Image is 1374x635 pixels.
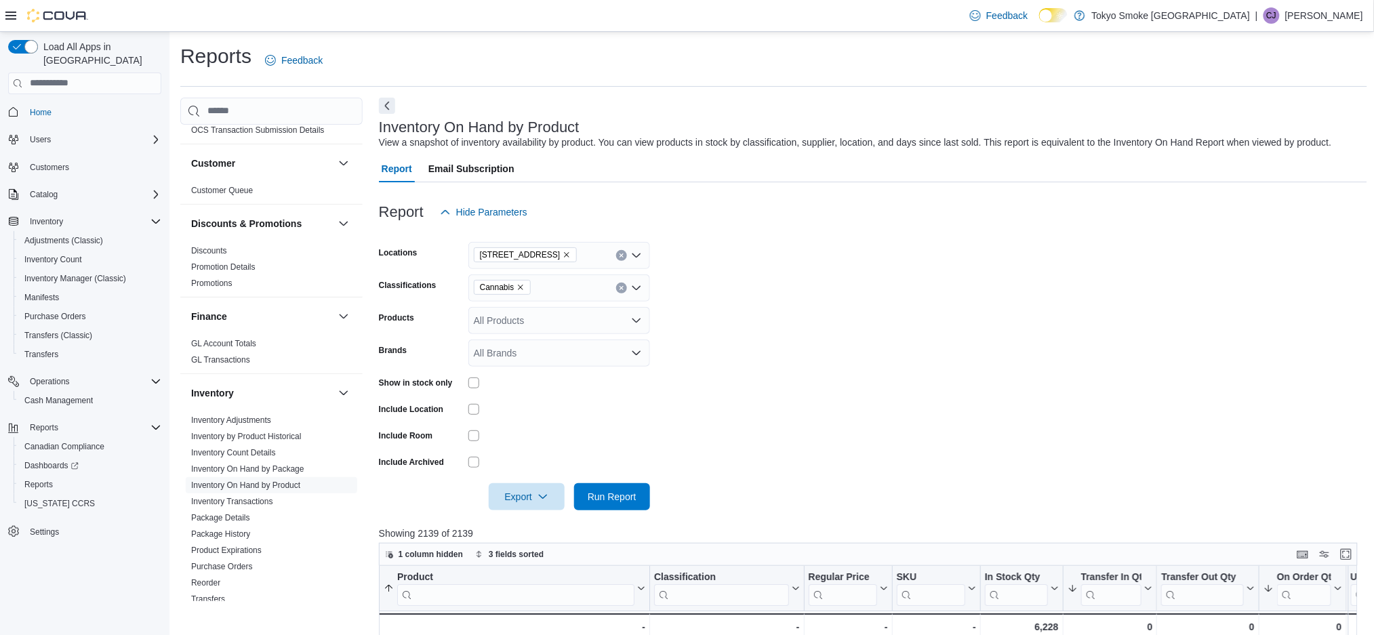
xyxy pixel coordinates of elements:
[808,571,876,583] div: Regular Price
[24,523,161,539] span: Settings
[631,348,642,359] button: Open list of options
[19,457,84,474] a: Dashboards
[191,157,235,170] h3: Customer
[14,250,167,269] button: Inventory Count
[383,619,645,635] div: -
[191,262,256,272] span: Promotion Details
[474,247,578,262] span: 979 Bloor St W
[1161,571,1243,605] div: Transfer Out Qty
[480,281,514,294] span: Cannabis
[281,54,323,67] span: Feedback
[19,327,161,344] span: Transfers (Classic)
[191,513,250,523] a: Package Details
[191,577,220,588] span: Reorder
[1255,7,1258,24] p: |
[336,155,352,171] button: Customer
[986,9,1028,22] span: Feedback
[379,527,1367,540] p: Showing 2139 of 2139
[191,464,304,474] a: Inventory On Hand by Package
[654,571,789,583] div: Classification
[1039,22,1040,23] span: Dark Mode
[380,546,468,562] button: 1 column hidden
[19,270,161,287] span: Inventory Manager (Classic)
[379,312,414,323] label: Products
[1161,571,1254,605] button: Transfer Out Qty
[19,327,98,344] a: Transfers (Classic)
[24,349,58,360] span: Transfers
[379,136,1332,150] div: View a snapshot of inventory availability by product. You can view products in stock by classific...
[191,278,233,289] span: Promotions
[191,545,262,556] span: Product Expirations
[191,386,333,400] button: Inventory
[985,619,1059,635] div: 6,228
[1285,7,1363,24] p: [PERSON_NAME]
[379,404,443,415] label: Include Location
[180,412,363,613] div: Inventory
[191,245,227,256] span: Discounts
[191,386,234,400] h3: Inventory
[191,512,250,523] span: Package Details
[24,213,68,230] button: Inventory
[19,232,108,249] a: Adjustments (Classic)
[19,495,100,512] a: [US_STATE] CCRS
[19,251,161,268] span: Inventory Count
[397,571,634,605] div: Product
[3,521,167,541] button: Settings
[435,199,533,226] button: Hide Parameters
[260,47,328,74] a: Feedback
[24,186,161,203] span: Catalog
[379,247,418,258] label: Locations
[14,437,167,456] button: Canadian Compliance
[191,562,253,571] a: Purchase Orders
[24,441,104,452] span: Canadian Compliance
[180,43,251,70] h1: Reports
[14,475,167,494] button: Reports
[399,549,463,560] span: 1 column hidden
[985,571,1059,605] button: In Stock Qty
[497,483,557,510] span: Export
[1264,571,1342,605] button: On Order Qty
[19,457,161,474] span: Dashboards
[24,524,64,540] a: Settings
[1067,571,1152,605] button: Transfer In Qty
[897,571,965,583] div: SKU
[191,561,253,572] span: Purchase Orders
[14,307,167,326] button: Purchase Orders
[191,217,302,230] h3: Discounts & Promotions
[30,527,59,537] span: Settings
[30,216,63,227] span: Inventory
[191,157,333,170] button: Customer
[470,546,549,562] button: 3 fields sorted
[191,480,300,491] span: Inventory On Hand by Product
[24,159,75,176] a: Customers
[180,335,363,373] div: Finance
[1161,619,1254,635] div: 0
[1295,546,1311,562] button: Keyboard shortcuts
[897,619,976,635] div: -
[19,392,98,409] a: Cash Management
[517,283,525,291] button: Remove Cannabis from selection in this group
[1277,571,1331,583] div: On Order Qty
[191,447,276,458] span: Inventory Count Details
[563,251,571,259] button: Remove 979 Bloor St W from selection in this group
[19,270,132,287] a: Inventory Manager (Classic)
[8,97,161,577] nav: Complex example
[1161,571,1243,583] div: Transfer Out Qty
[30,162,69,173] span: Customers
[489,483,565,510] button: Export
[384,571,645,605] button: Product
[24,131,161,148] span: Users
[19,232,161,249] span: Adjustments (Classic)
[3,130,167,149] button: Users
[808,571,876,605] div: Regular Price
[379,204,424,220] h3: Report
[985,571,1048,583] div: In Stock Qty
[19,495,161,512] span: Washington CCRS
[3,185,167,204] button: Catalog
[382,155,412,182] span: Report
[191,594,225,604] a: Transfers
[19,438,161,455] span: Canadian Compliance
[379,457,444,468] label: Include Archived
[19,476,58,493] a: Reports
[191,546,262,555] a: Product Expirations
